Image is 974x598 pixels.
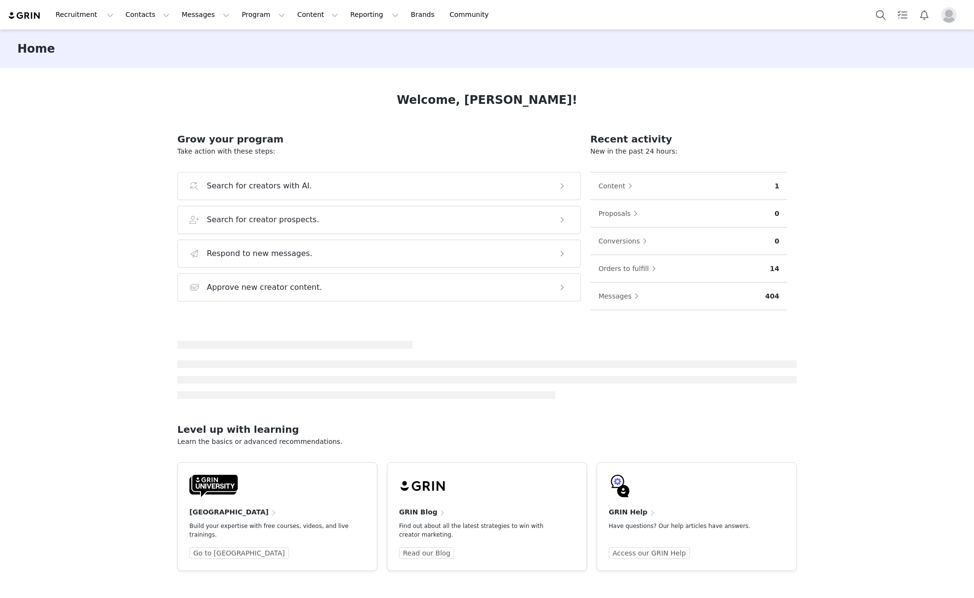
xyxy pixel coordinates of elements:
button: Respond to new messages. [177,240,581,268]
p: 0 [774,209,779,219]
h1: Welcome, [PERSON_NAME]! [397,91,577,109]
p: 1 [774,181,779,191]
h4: GRIN Help [609,507,647,517]
button: Search for creator prospects. [177,206,581,234]
button: Content [291,4,344,26]
button: Orders to fulfill [598,261,661,276]
img: grin logo [8,11,42,20]
h3: Approve new creator content. [207,282,322,293]
p: Learn the basics or advanced recommendations. [177,437,797,447]
h3: Search for creator prospects. [207,214,319,226]
a: Go to [GEOGRAPHIC_DATA] [189,547,289,559]
button: Proposals [598,206,643,221]
h3: Home [17,40,55,57]
button: Content [598,178,638,194]
h2: Recent activity [590,132,787,146]
p: 14 [770,264,779,274]
p: Find out about all the latest strategies to win with creator marketing. [399,522,559,539]
h3: Respond to new messages. [207,248,313,259]
button: Conversions [598,233,652,249]
a: Access our GRIN Help [609,547,690,559]
button: Messages [598,288,644,304]
button: Approve new creator content. [177,273,581,301]
a: Read our Blog [399,547,454,559]
img: GRIN-help-icon.svg [609,474,632,498]
button: Notifications [914,4,935,26]
button: Program [236,4,291,26]
a: Tasks [892,4,913,26]
p: New in the past 24 hours: [590,146,787,157]
h4: GRIN Blog [399,507,437,517]
img: placeholder-profile.jpg [941,7,957,23]
button: Profile [935,7,966,23]
button: Recruitment [50,4,119,26]
p: 404 [765,291,779,301]
img: GRIN-University-Logo-Black.svg [189,474,238,498]
img: grin-logo-black.svg [399,474,447,498]
h3: Search for creators with AI. [207,180,312,192]
h4: [GEOGRAPHIC_DATA] [189,507,269,517]
button: Contacts [120,4,175,26]
p: Build your expertise with free courses, videos, and live trainings. [189,522,350,539]
h2: Level up with learning [177,422,797,437]
p: Take action with these steps: [177,146,581,157]
button: Search [870,4,891,26]
button: Reporting [344,4,404,26]
p: 0 [774,236,779,246]
h2: Grow your program [177,132,581,146]
a: Brands [405,4,443,26]
button: Messages [176,4,235,26]
p: Have questions? Our help articles have answers. [609,522,769,530]
a: Community [444,4,499,26]
button: Search for creators with AI. [177,172,581,200]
